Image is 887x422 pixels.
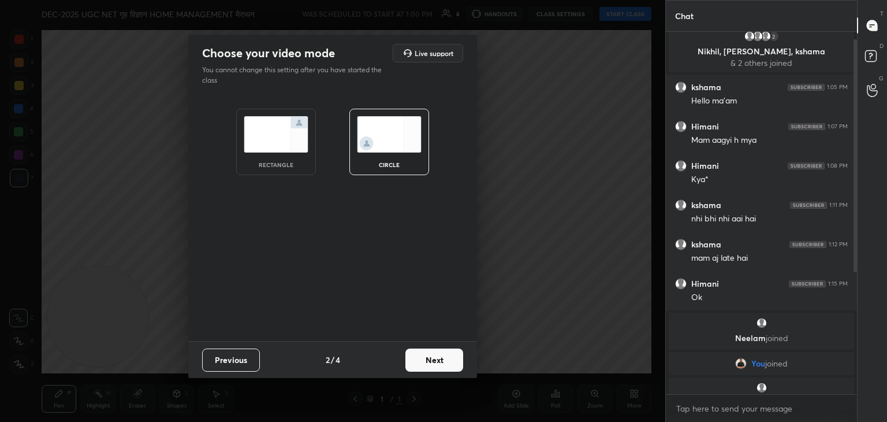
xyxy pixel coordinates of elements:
[675,121,687,132] img: default.png
[666,1,703,31] p: Chat
[790,202,827,209] img: 4P8fHbbgJtejmAAAAAElFTkSuQmCC
[691,292,848,303] div: Ok
[366,162,412,168] div: circle
[788,123,825,130] img: 4P8fHbbgJtejmAAAAAElFTkSuQmCC
[788,84,825,91] img: 4P8fHbbgJtejmAAAAAElFTkSuQmCC
[735,358,747,369] img: ac1245674e8d465aac1aa0ff8abd4772.jpg
[326,354,330,366] h4: 2
[357,116,422,153] img: circleScreenIcon.acc0effb.svg
[752,31,763,42] img: default.png
[691,200,721,210] h6: kshama
[676,47,847,56] p: Nikhil, [PERSON_NAME], kshama
[244,116,308,153] img: normalScreenIcon.ae25ed63.svg
[766,332,788,343] span: joined
[760,31,772,42] img: default.png
[666,32,857,395] div: grid
[331,354,334,366] h4: /
[768,31,780,42] div: 2
[202,349,260,372] button: Previous
[675,160,687,172] img: default.png
[744,31,755,42] img: default.png
[879,74,884,83] p: G
[415,50,453,57] h5: Live support
[691,161,719,171] h6: Himani
[789,280,826,287] img: 4P8fHbbgJtejmAAAAAElFTkSuQmCC
[691,253,848,264] div: mam aj late hai
[788,162,825,169] img: 4P8fHbbgJtejmAAAAAElFTkSuQmCC
[202,46,335,61] h2: Choose your video mode
[827,84,848,91] div: 1:05 PM
[336,354,340,366] h4: 4
[675,82,687,93] img: default.png
[828,280,848,287] div: 1:15 PM
[879,42,884,50] p: D
[691,239,721,250] h6: kshama
[253,162,299,168] div: rectangle
[691,95,848,107] div: Hello ma'am
[751,359,765,368] span: You
[691,135,848,146] div: Mam aagyi h mya
[829,241,848,248] div: 1:12 PM
[756,317,767,329] img: default.png
[202,65,389,86] p: You cannot change this setting after you have started the class
[880,9,884,18] p: T
[828,123,848,130] div: 1:07 PM
[691,82,721,92] h6: kshama
[676,58,847,68] p: & 2 others joined
[691,121,719,132] h6: Himani
[765,359,788,368] span: joined
[789,241,826,248] img: 4P8fHbbgJtejmAAAAAElFTkSuQmCC
[691,213,848,225] div: nhi bhi nhi aai hai
[675,239,687,250] img: default.png
[676,334,847,343] p: Neelam
[829,202,848,209] div: 1:11 PM
[691,279,719,289] h6: Himani
[827,162,848,169] div: 1:08 PM
[756,382,767,394] img: default.png
[405,349,463,372] button: Next
[675,278,687,290] img: default.png
[675,199,687,211] img: default.png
